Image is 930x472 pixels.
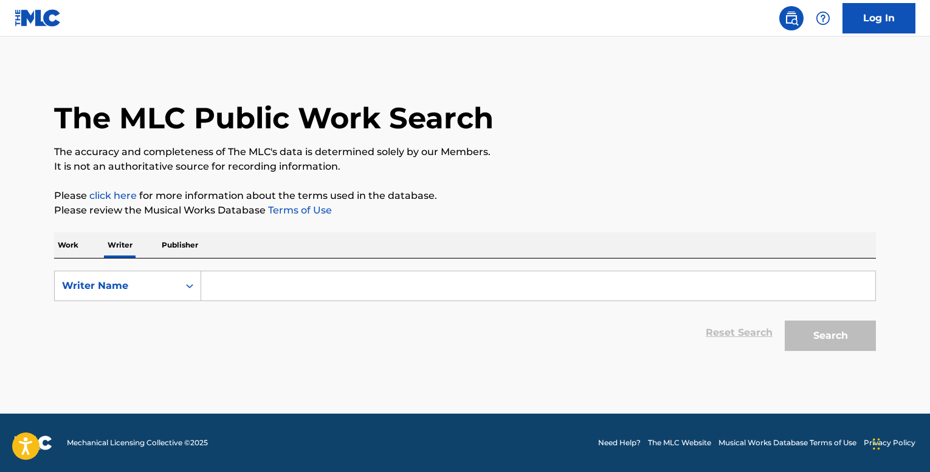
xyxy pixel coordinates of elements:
a: Log In [842,3,915,33]
p: Please for more information about the terms used in the database. [54,189,876,203]
p: The accuracy and completeness of The MLC's data is determined solely by our Members. [54,145,876,159]
a: Privacy Policy [864,437,915,448]
a: The MLC Website [648,437,711,448]
a: click here [89,190,137,201]
p: Work [54,232,82,258]
div: Writer Name [62,279,171,293]
img: MLC Logo [15,9,61,27]
div: Help [811,6,835,30]
img: search [784,11,799,26]
a: Need Help? [598,437,641,448]
h1: The MLC Public Work Search [54,100,494,136]
span: Mechanical Licensing Collective © 2025 [67,437,208,448]
form: Search Form [54,271,876,357]
div: Drag [873,426,880,462]
p: Please review the Musical Works Database [54,203,876,218]
iframe: Chat Widget [869,414,930,472]
a: Terms of Use [266,204,332,216]
a: Public Search [779,6,804,30]
img: logo [15,436,52,450]
p: It is not an authoritative source for recording information. [54,159,876,174]
a: Musical Works Database Terms of Use [718,437,856,448]
p: Writer [104,232,136,258]
p: Publisher [158,232,202,258]
img: help [816,11,830,26]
